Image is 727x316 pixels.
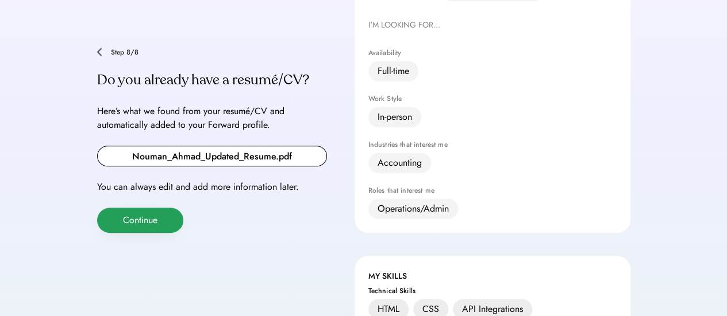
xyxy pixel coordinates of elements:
div: Step 8/8 [111,49,327,56]
div: Industries that interest me [368,141,617,148]
div: Accounting [378,156,422,170]
div: Availability [368,49,617,56]
div: Full-time [378,64,409,78]
img: chevron-left.png [97,48,102,56]
button: Continue [97,208,183,233]
div: Technical Skills [368,287,617,294]
div: Roles that interest me [368,187,617,194]
div: Do you already have a resumé/CV? [97,71,327,89]
div: Operations/Admin [378,202,449,216]
div: Here’s what we found from your resumé/CV and automatically added to your Forward profile. [97,104,327,132]
div: I'M LOOKING FOR... [368,18,617,32]
div: You can always edit and add more information later. [97,180,327,194]
div: MY SKILLS [368,270,617,283]
div: Work Style [368,95,617,102]
div: In-person [378,110,412,124]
